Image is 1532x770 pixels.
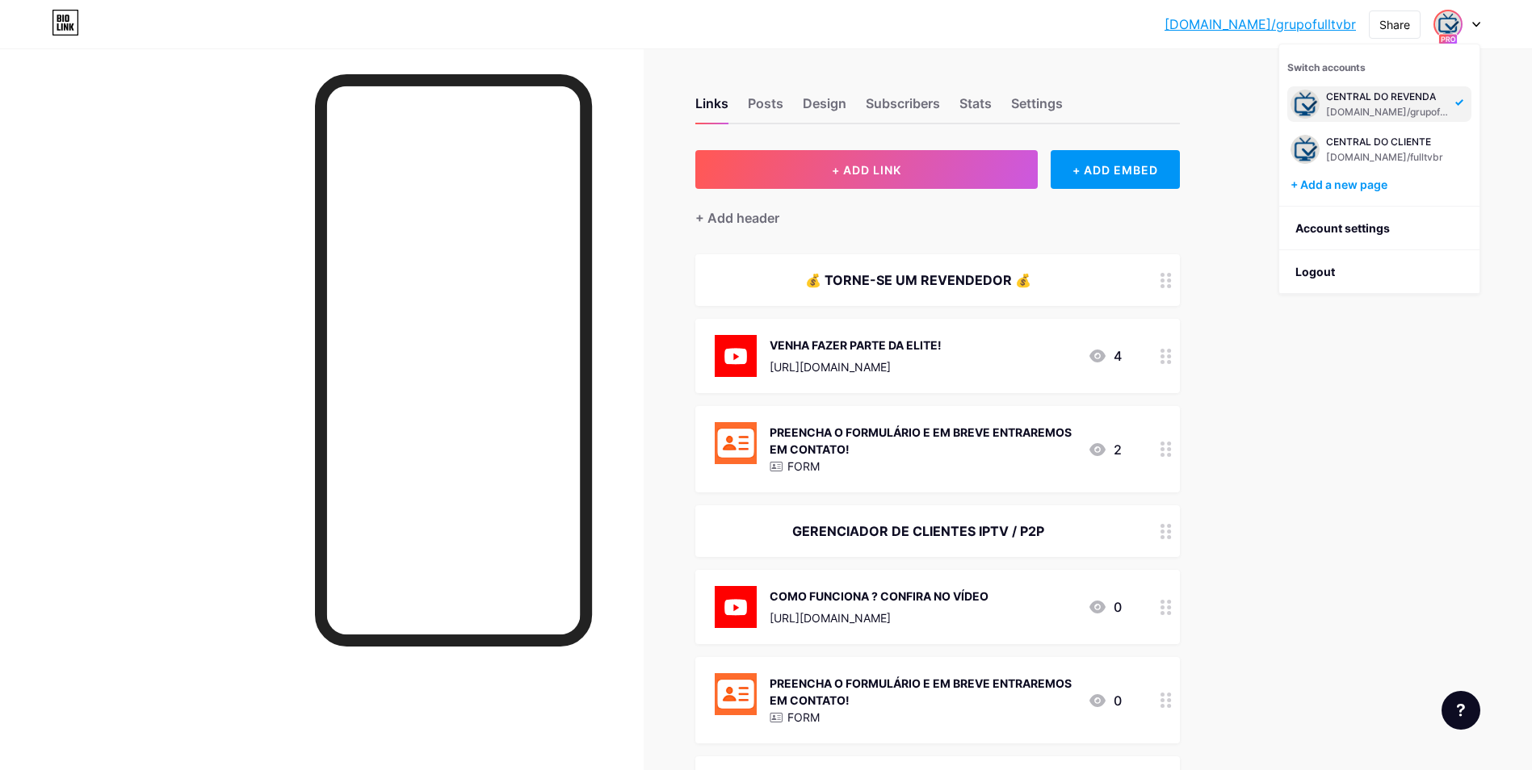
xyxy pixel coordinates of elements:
div: 0 [1088,691,1122,710]
div: [DOMAIN_NAME]/fulltvbr [1326,151,1446,164]
div: [URL][DOMAIN_NAME] [770,609,988,626]
span: Switch accounts [1287,61,1366,73]
div: GERENCIADOR DE CLIENTES IPTV / P2P [715,521,1122,541]
div: Settings [1011,94,1063,123]
div: 4 [1088,346,1122,366]
div: PREENCHA O FORMULÁRIO E EM BREVE ENTRAREMOS EM CONTATO! [770,424,1075,458]
div: 💰 TORNE-SE UM REVENDEDOR 💰 [715,270,1122,290]
img: COMO FUNCIONA ? CONFIRA NO VÍDEO [715,586,757,628]
div: CENTRAL DO REVENDA [1326,90,1450,103]
div: + ADD EMBED [1051,150,1179,189]
p: FORM [787,458,820,475]
div: + Add header [695,208,779,228]
img: PREENCHA O FORMULÁRIO E EM BREVE ENTRAREMOS EM CONTATO! [715,422,757,464]
img: VENHA FAZER PARTE DA ELITE! [715,335,757,377]
img: grupofulltvbr [1435,11,1461,37]
div: [URL][DOMAIN_NAME] [770,358,942,375]
div: Posts [748,94,783,123]
img: grupofulltvbr [1291,90,1320,119]
div: Stats [959,94,992,123]
div: [DOMAIN_NAME]/grupofulltvbr [1326,106,1450,119]
div: 0 [1088,597,1122,617]
div: Design [803,94,846,123]
div: VENHA FAZER PARTE DA ELITE! [770,337,942,354]
div: PREENCHA O FORMULÁRIO E EM BREVE ENTRAREMOS EM CONTATO! [770,675,1075,709]
li: Logout [1279,250,1480,294]
div: + Add a new page [1291,177,1471,193]
div: Links [695,94,728,123]
div: COMO FUNCIONA ? CONFIRA NO VÍDEO [770,588,988,605]
a: Account settings [1279,207,1480,250]
div: CENTRAL DO CLIENTE [1326,136,1446,149]
div: Share [1379,16,1410,33]
div: Subscribers [866,94,940,123]
a: [DOMAIN_NAME]/grupofulltvbr [1165,15,1356,34]
span: + ADD LINK [832,163,901,177]
button: + ADD LINK [695,150,1039,189]
img: grupofulltvbr [1291,135,1320,164]
div: 2 [1088,440,1122,459]
p: FORM [787,709,820,726]
img: PREENCHA O FORMULÁRIO E EM BREVE ENTRAREMOS EM CONTATO! [715,673,757,715]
